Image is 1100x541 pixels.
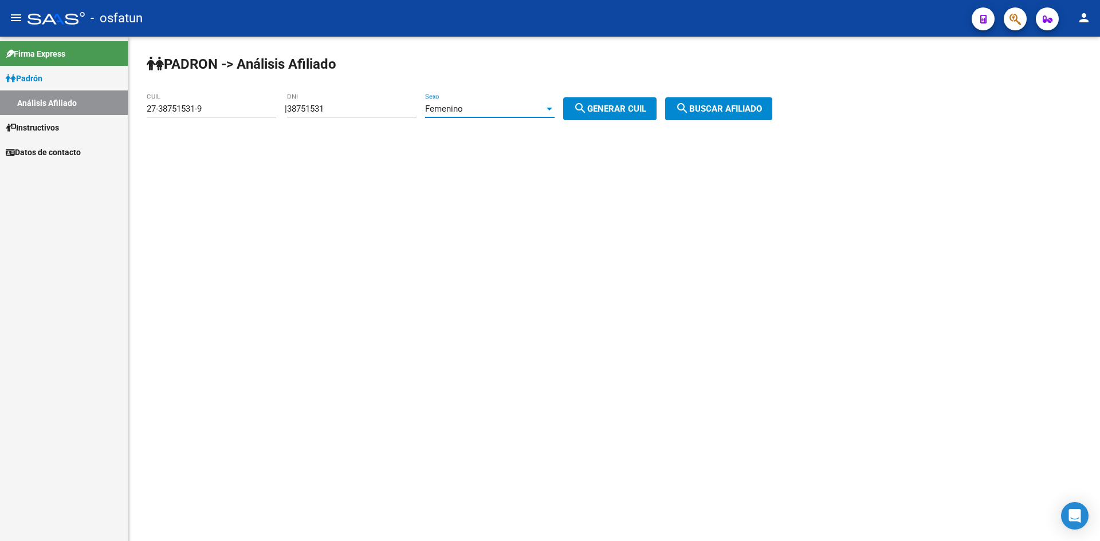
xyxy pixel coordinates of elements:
[6,146,81,159] span: Datos de contacto
[6,72,42,85] span: Padrón
[573,101,587,115] mat-icon: search
[665,97,772,120] button: Buscar afiliado
[1077,11,1091,25] mat-icon: person
[1061,502,1089,530] div: Open Intercom Messenger
[6,121,59,134] span: Instructivos
[9,11,23,25] mat-icon: menu
[675,101,689,115] mat-icon: search
[573,104,646,114] span: Generar CUIL
[147,56,336,72] strong: PADRON -> Análisis Afiliado
[285,104,665,114] div: |
[675,104,762,114] span: Buscar afiliado
[6,48,65,60] span: Firma Express
[91,6,143,31] span: - osfatun
[425,104,463,114] span: Femenino
[563,97,657,120] button: Generar CUIL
